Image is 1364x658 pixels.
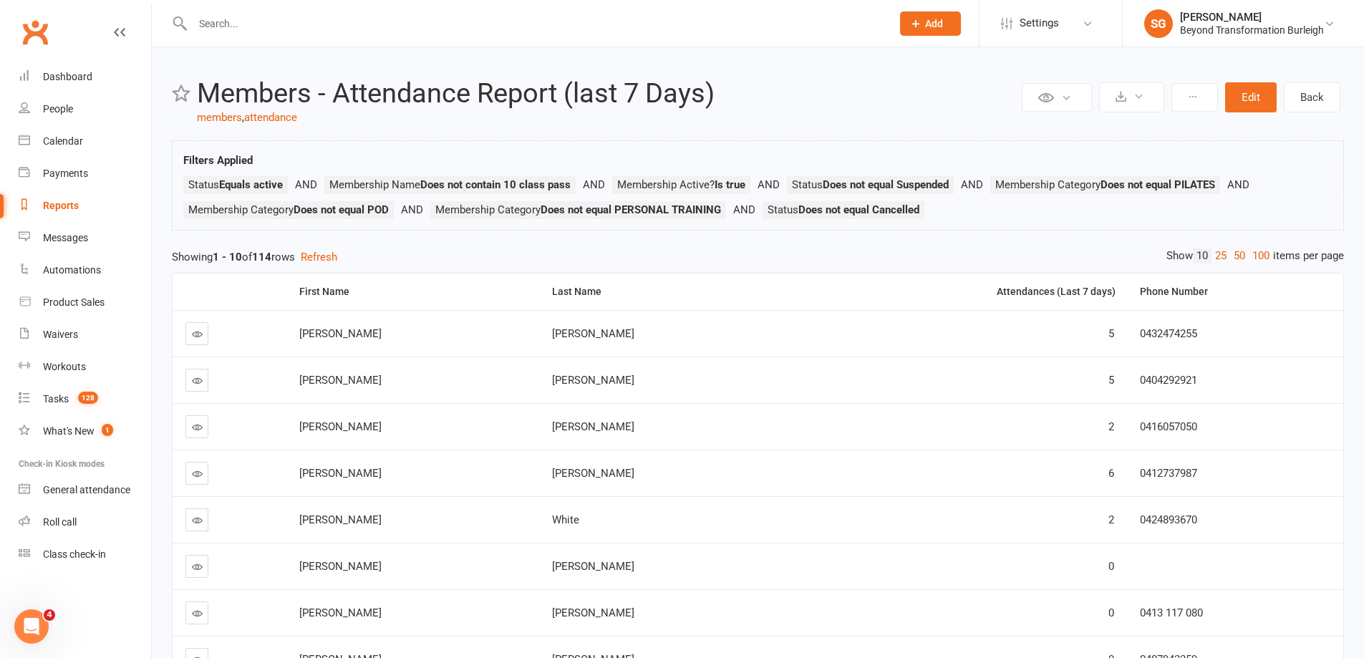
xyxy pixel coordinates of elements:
[19,474,151,506] a: General attendance kiosk mode
[1108,420,1114,433] span: 2
[102,424,113,436] span: 1
[43,103,73,115] div: People
[252,251,271,263] strong: 114
[43,296,105,308] div: Product Sales
[19,415,151,447] a: What's New1
[768,203,919,216] span: Status
[552,327,634,340] span: [PERSON_NAME]
[19,222,151,254] a: Messages
[792,178,949,191] span: Status
[219,178,283,191] strong: Equals active
[1108,327,1114,340] span: 5
[19,383,151,415] a: Tasks 128
[14,609,49,644] iframe: Intercom live chat
[552,606,634,619] span: [PERSON_NAME]
[43,200,79,211] div: Reports
[805,286,1116,297] div: Attendances (Last 7 days)
[43,425,95,437] div: What's New
[552,560,634,573] span: [PERSON_NAME]
[1108,374,1114,387] span: 5
[43,361,86,372] div: Workouts
[435,203,721,216] span: Membership Category
[244,111,297,124] a: attendance
[44,609,55,621] span: 4
[1101,178,1215,191] strong: Does not equal PILATES
[1166,248,1344,263] div: Show items per page
[43,516,77,528] div: Roll call
[1020,7,1059,39] span: Settings
[19,319,151,351] a: Waivers
[552,286,780,297] div: Last Name
[1140,606,1203,619] span: 0413 117 080
[1140,374,1197,387] span: 0404292921
[294,203,389,216] strong: Does not equal POD
[1108,513,1114,526] span: 2
[19,93,151,125] a: People
[242,111,244,124] span: ,
[78,392,98,404] span: 128
[43,135,83,147] div: Calendar
[299,374,382,387] span: [PERSON_NAME]
[1180,24,1324,37] div: Beyond Transformation Burleigh
[183,154,253,167] strong: Filters Applied
[798,203,919,216] strong: Does not equal Cancelled
[552,513,579,526] span: White
[1249,248,1273,263] a: 100
[1225,82,1277,112] button: Edit
[19,351,151,383] a: Workouts
[1140,327,1197,340] span: 0432474255
[1108,467,1114,480] span: 6
[19,506,151,538] a: Roll call
[552,420,634,433] span: [PERSON_NAME]
[1108,606,1114,619] span: 0
[17,14,53,50] a: Clubworx
[43,484,130,495] div: General attendance
[213,251,242,263] strong: 1 - 10
[19,254,151,286] a: Automations
[1211,248,1230,263] a: 25
[1140,420,1197,433] span: 0416057050
[1230,248,1249,263] a: 50
[19,158,151,190] a: Payments
[552,467,634,480] span: [PERSON_NAME]
[43,548,106,560] div: Class check-in
[299,327,382,340] span: [PERSON_NAME]
[299,513,382,526] span: [PERSON_NAME]
[925,18,943,29] span: Add
[329,178,571,191] span: Membership Name
[19,190,151,222] a: Reports
[900,11,961,36] button: Add
[1144,9,1173,38] div: SG
[43,264,101,276] div: Automations
[1140,286,1332,297] div: Phone Number
[188,14,881,34] input: Search...
[43,71,92,82] div: Dashboard
[197,79,1018,109] h2: Members - Attendance Report (last 7 Days)
[299,286,528,297] div: First Name
[420,178,571,191] strong: Does not contain 10 class pass
[1140,513,1197,526] span: 0424893670
[617,178,745,191] span: Membership Active?
[172,248,1344,266] div: Showing of rows
[823,178,949,191] strong: Does not equal Suspended
[301,248,337,266] button: Refresh
[19,538,151,571] a: Class kiosk mode
[299,420,382,433] span: [PERSON_NAME]
[552,374,634,387] span: [PERSON_NAME]
[299,467,382,480] span: [PERSON_NAME]
[1193,248,1211,263] a: 10
[299,606,382,619] span: [PERSON_NAME]
[19,286,151,319] a: Product Sales
[715,178,745,191] strong: Is true
[995,178,1215,191] span: Membership Category
[43,329,78,340] div: Waivers
[197,111,242,124] a: members
[19,125,151,158] a: Calendar
[188,203,389,216] span: Membership Category
[19,61,151,93] a: Dashboard
[541,203,721,216] strong: Does not equal PERSONAL TRAINING
[43,168,88,179] div: Payments
[43,393,69,405] div: Tasks
[299,560,382,573] span: [PERSON_NAME]
[43,232,88,243] div: Messages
